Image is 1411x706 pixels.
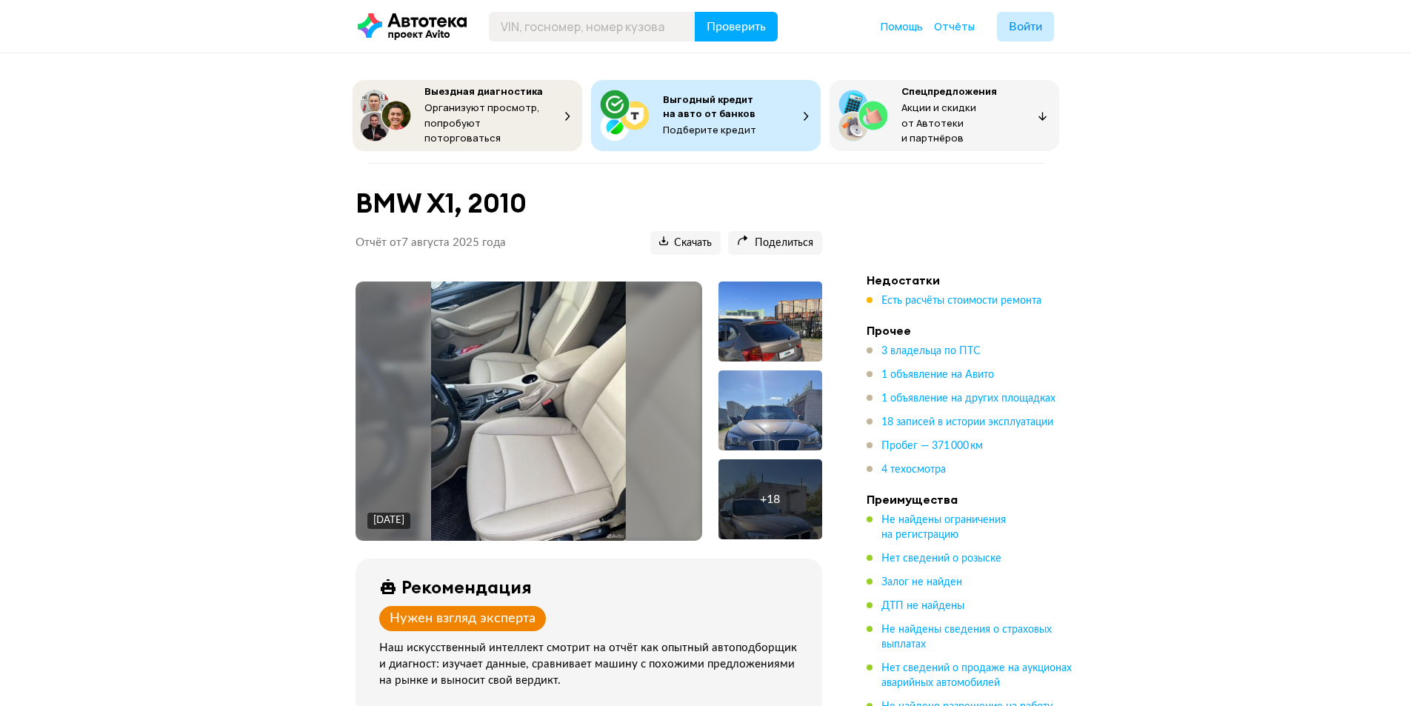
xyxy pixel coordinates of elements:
h4: Недостатки [867,273,1074,287]
div: [DATE] [373,514,404,527]
h4: Прочее [867,323,1074,338]
span: Не найдены сведения о страховых выплатах [881,625,1052,650]
span: Отчёты [934,19,975,33]
span: Подберите кредит [663,123,756,136]
span: Выгодный кредит на авто от банков [663,93,755,120]
button: Проверить [695,12,778,41]
h1: BMW X1, 2010 [356,187,822,219]
span: Есть расчёты стоимости ремонта [881,296,1041,306]
span: Проверить [707,21,766,33]
div: Нужен взгляд эксперта [390,610,536,627]
span: Не найдены ограничения на регистрацию [881,515,1006,540]
div: Наш искусственный интеллект смотрит на отчёт как опытный автоподборщик и диагност: изучает данные... [379,640,804,689]
span: 1 объявление на Авито [881,370,994,380]
button: Поделиться [728,231,822,255]
span: 1 объявление на других площадках [881,393,1055,404]
button: Войти [997,12,1054,41]
span: Поделиться [737,236,813,250]
button: Скачать [650,231,721,255]
input: VIN, госномер, номер кузова [489,12,696,41]
span: Войти [1009,21,1042,33]
span: Организуют просмотр, попробуют поторговаться [424,101,540,144]
span: Скачать [659,236,712,250]
p: Отчёт от 7 августа 2025 года [356,236,506,250]
span: 4 техосмотра [881,464,946,475]
span: Пробег — 371 000 км [881,441,983,451]
h4: Преимущества [867,492,1074,507]
span: Спецпредложения [901,84,997,98]
span: ДТП не найдены [881,601,964,611]
span: Нет сведений о продаже на аукционах аварийных автомобилей [881,663,1072,688]
a: Помощь [881,19,923,34]
span: Выездная диагностика [424,84,543,98]
a: Отчёты [934,19,975,34]
button: Выгодный кредит на авто от банковПодберите кредит [591,80,821,151]
div: + 18 [760,492,780,507]
span: Нет сведений о розыске [881,553,1001,564]
div: Рекомендация [401,576,532,597]
img: Main car [431,282,626,541]
span: 18 записей в истории эксплуатации [881,417,1053,427]
button: Выездная диагностикаОрганизуют просмотр, попробуют поторговаться [353,80,582,151]
button: СпецпредложенияАкции и скидки от Автотеки и партнёров [830,80,1059,151]
span: Залог не найден [881,577,962,587]
span: 3 владельца по ПТС [881,346,981,356]
span: Помощь [881,19,923,33]
span: Акции и скидки от Автотеки и партнёров [901,101,976,144]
